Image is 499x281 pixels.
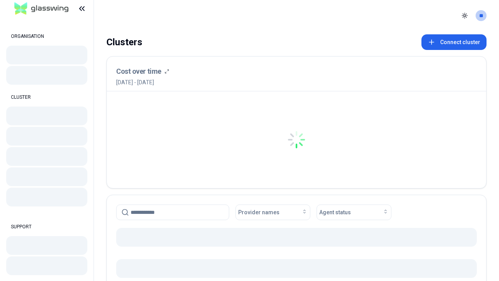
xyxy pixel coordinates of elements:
div: SUPPORT [6,219,87,235]
button: Provider names [235,205,310,220]
button: Connect cluster [421,34,487,50]
span: Agent status [319,208,351,216]
h3: Cost over time [116,66,161,77]
div: CLUSTER [6,89,87,105]
div: ORGANISATION [6,28,87,44]
span: [DATE] - [DATE] [116,78,169,86]
div: Clusters [106,34,142,50]
span: Provider names [238,208,280,216]
button: Agent status [317,205,391,220]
